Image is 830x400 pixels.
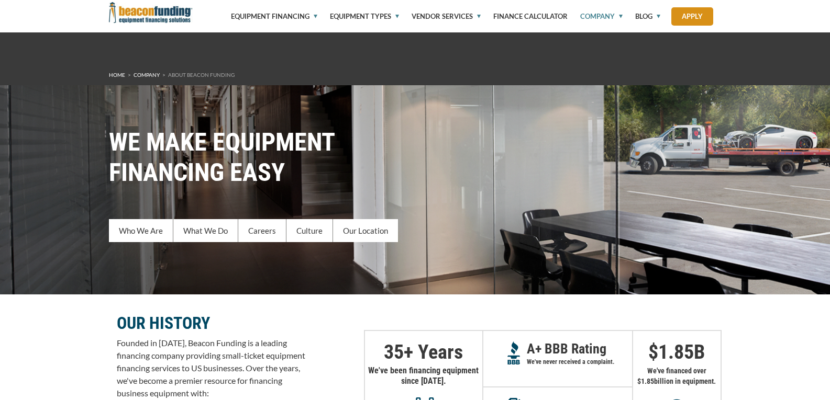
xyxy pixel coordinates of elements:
p: We've financed over $ billion in equipment. [633,365,721,386]
a: Culture [286,219,333,242]
a: What We Do [173,219,238,242]
p: + Years [365,347,482,357]
a: Who We Are [109,219,173,242]
span: About Beacon Funding [168,72,235,78]
p: We've never received a complaint. [527,357,632,367]
a: Company [134,72,160,78]
a: Apply [671,7,713,26]
span: 1.85 [658,340,694,363]
img: A+ Reputation BBB [507,341,521,364]
h1: WE MAKE EQUIPMENT FINANCING EASY [109,127,722,188]
p: Founded in [DATE], Beacon Funding is a leading financing company providing small-ticket equipment... [117,337,305,399]
p: A+ BBB Rating [527,344,632,354]
a: Beacon Funding Corporation [109,8,193,16]
span: 1.85 [641,377,654,385]
p: $ B [633,347,721,357]
img: Beacon Funding Corporation [109,2,193,23]
a: Our Location [333,219,398,242]
span: 35 [384,340,404,363]
a: HOME [109,72,125,78]
p: OUR HISTORY [117,317,305,329]
a: Careers [238,219,286,242]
